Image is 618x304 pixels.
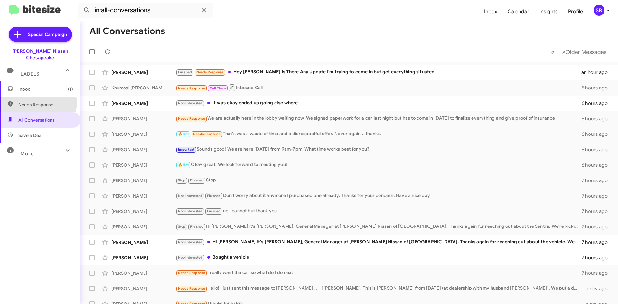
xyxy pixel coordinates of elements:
div: Hey [PERSON_NAME] Is There Any Update I'm trying to come in but get everything situated [176,69,581,76]
span: Finished [178,70,192,74]
div: 7 hours ago [582,224,613,230]
span: Needs Response [196,70,224,74]
div: 5 hours ago [582,85,613,91]
div: Inbound Call [176,84,582,92]
div: 7 hours ago [582,193,613,199]
div: [PERSON_NAME] [111,208,176,215]
div: [PERSON_NAME] [111,115,176,122]
span: Needs Response [178,286,205,290]
span: Call Them [210,86,226,90]
span: Finished [190,178,204,182]
h1: All Conversations [89,26,165,36]
div: [PERSON_NAME] [111,285,176,292]
div: That's was a waste of time and a disrespectful offer. Never again... thanks. [176,130,582,138]
div: [PERSON_NAME] [111,270,176,276]
span: Labels [21,71,39,77]
a: Profile [563,2,588,21]
span: » [562,48,566,56]
div: 6 hours ago [582,162,613,168]
span: Save a Deal [18,132,42,139]
span: 🔥 Hot [178,163,189,167]
div: a day ago [582,285,613,292]
div: We are actually here in the lobby waiting now. We signed paperwork for a car last night but has t... [176,115,582,122]
div: [PERSON_NAME] [111,224,176,230]
span: Finished [207,194,221,198]
span: « [551,48,555,56]
span: Finished [207,209,221,213]
span: (1) [68,86,73,92]
span: Not-Interested [178,255,203,260]
a: Insights [534,2,563,21]
span: Not-Interested [178,194,203,198]
span: Older Messages [566,49,606,56]
button: Next [558,45,610,59]
div: [PERSON_NAME] [111,162,176,168]
span: Special Campaign [28,31,67,38]
div: [PERSON_NAME] [111,254,176,261]
div: 7 hours ago [582,239,613,245]
span: More [21,151,34,157]
span: Finished [190,225,204,229]
span: Important [178,147,195,152]
button: Previous [547,45,558,59]
input: Search [78,3,213,18]
span: Not-Interested [178,240,203,244]
div: an hour ago [581,69,613,76]
span: Needs Response [193,132,220,136]
a: Inbox [479,2,502,21]
span: Not-Interested [178,209,203,213]
div: 7 hours ago [582,254,613,261]
span: Needs Response [178,86,205,90]
span: Needs Response [178,116,205,121]
div: [PERSON_NAME] [111,131,176,137]
a: Calendar [502,2,534,21]
div: 6 hours ago [582,146,613,153]
a: Special Campaign [9,27,72,42]
div: 7 hours ago [582,270,613,276]
span: 🔥 Hot [178,132,189,136]
span: Needs Response [18,101,73,108]
div: [PERSON_NAME] [111,146,176,153]
span: Stop [178,225,186,229]
span: All Conversations [18,117,55,123]
div: [PERSON_NAME] [111,177,176,184]
span: Needs Response [178,271,205,275]
div: [PERSON_NAME] [111,193,176,199]
span: Stop [178,178,186,182]
div: [PERSON_NAME] [111,239,176,245]
div: [PERSON_NAME] [111,69,176,76]
div: Don't worry about it anymore I purchased one already. Thanks for your concern. Have a nice day [176,192,582,199]
div: I really want the car so what do I do next [176,269,582,277]
button: SB [588,5,611,16]
span: Not-Interested [178,101,203,105]
div: SB [594,5,604,16]
nav: Page navigation example [548,45,610,59]
div: Hello! I just sent this message to [PERSON_NAME]... Hi [PERSON_NAME]. This is [PERSON_NAME] from ... [176,285,582,292]
div: Bought a vehicle [176,254,582,261]
div: Khumaal [PERSON_NAME] [111,85,176,91]
div: 6 hours ago [582,100,613,106]
div: [PERSON_NAME] [111,100,176,106]
div: It was okay ended up going else where [176,99,582,107]
div: no I cannot but thank you [176,207,582,215]
div: Hi [PERSON_NAME] it's [PERSON_NAME], General Manager at [PERSON_NAME] Nissan of [GEOGRAPHIC_DATA]... [176,223,582,230]
div: Stop [176,177,582,184]
div: 7 hours ago [582,208,613,215]
div: 6 hours ago [582,115,613,122]
span: Inbox [18,86,73,92]
div: Okay great! We look forward to meeting you! [176,161,582,169]
div: Sounds good! We are here [DATE] from 9am-7pm. What time works best for you? [176,146,582,153]
div: Hi [PERSON_NAME] it's [PERSON_NAME], General Manager at [PERSON_NAME] Nissan of [GEOGRAPHIC_DATA]... [176,238,582,246]
div: 7 hours ago [582,177,613,184]
div: 6 hours ago [582,131,613,137]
